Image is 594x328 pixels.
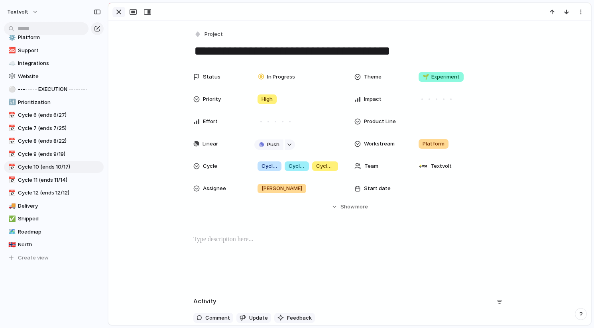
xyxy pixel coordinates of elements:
span: High [262,95,273,103]
span: Comment [205,314,230,322]
a: ⚪-------- EXECUTION -------- [4,83,104,95]
a: 📅Cycle 12 (ends 12/12) [4,187,104,199]
button: ✅ [7,215,15,223]
div: 🇳🇴 [8,240,14,249]
span: Cycle 8 (ends 8/22) [18,137,101,145]
span: Cycle 10 [316,162,334,170]
div: 📅 [8,189,14,198]
button: 🆘 [7,47,15,55]
a: 📅Cycle 11 (ends 11/14) [4,174,104,186]
div: 🗺️Roadmap [4,226,104,238]
span: Assignee [203,185,226,192]
span: Website [18,73,101,81]
span: Update [249,314,268,322]
span: Theme [364,73,382,81]
div: 📅 [8,149,14,159]
div: 📅 [8,124,14,133]
button: Update [236,313,271,323]
div: 🆘 [8,46,14,55]
span: Cycle 10 (ends 10/17) [18,163,101,171]
button: 🚚 [7,202,15,210]
span: Experiment [423,73,460,81]
button: Project [193,29,225,40]
span: Integrations [18,59,101,67]
button: 📅 [7,189,15,197]
button: textvolt [4,6,42,18]
button: 📅 [7,124,15,132]
span: Platform [423,140,445,148]
a: ⚙️Platform [4,31,104,43]
span: Priority [203,95,221,103]
a: 🚚Delivery [4,200,104,212]
span: Support [18,47,101,55]
a: 📅Cycle 7 (ends 7/25) [4,122,104,134]
button: Feedback [274,313,315,323]
div: 🗺️ [8,227,14,236]
div: 📅 [8,175,14,185]
span: Cycle 9 [289,162,305,170]
a: 🔢Prioritization [4,96,104,108]
span: Create view [18,254,49,262]
span: Workstream [364,140,395,148]
span: [PERSON_NAME] [262,185,302,192]
button: 📅 [7,176,15,184]
div: ☁️ [8,59,14,68]
div: 🕸️ [8,72,14,81]
button: 📅 [7,111,15,119]
span: Product Line [364,118,396,126]
span: Effort [203,118,218,126]
a: 📅Cycle 8 (ends 8/22) [4,135,104,147]
div: ✅ [8,214,14,224]
span: Status [203,73,220,81]
a: 🇳🇴North [4,239,104,251]
span: Push [267,141,279,149]
button: ⚙️ [7,33,15,41]
span: Cycle [203,162,217,170]
div: ⚪ [8,85,14,94]
span: -------- EXECUTION -------- [18,85,101,93]
a: 🆘Support [4,45,104,57]
a: 📅Cycle 9 (ends 9/19) [4,148,104,160]
span: Prioritization [18,98,101,106]
button: Create view [4,252,104,264]
div: 🕸️Website [4,71,104,82]
button: 🔢 [7,98,15,106]
span: North [18,241,101,249]
button: 📅 [7,137,15,145]
span: Roadmap [18,228,101,236]
span: Impact [364,95,382,103]
span: In Progress [267,73,295,81]
span: Start date [364,185,391,192]
div: 🚚 [8,201,14,210]
span: Project [205,30,223,38]
div: 📅 [8,163,14,172]
span: Cycle 12 (ends 12/12) [18,189,101,197]
h2: Activity [193,297,216,306]
button: Comment [193,313,233,323]
div: ✅Shipped [4,213,104,225]
a: 📅Cycle 10 (ends 10/17) [4,161,104,173]
button: 🗺️ [7,228,15,236]
span: textvolt [7,8,28,16]
button: 🕸️ [7,73,15,81]
span: Team [364,162,378,170]
div: ⚙️ [8,33,14,42]
div: 📅 [8,111,14,120]
span: Cycle 6 (ends 6/27) [18,111,101,119]
div: ☁️Integrations [4,57,104,69]
button: ⚪ [7,85,15,93]
button: 📅 [7,150,15,158]
span: Delivery [18,202,101,210]
span: 🌱 [423,73,429,80]
button: ☁️ [7,59,15,67]
span: Feedback [287,314,312,322]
